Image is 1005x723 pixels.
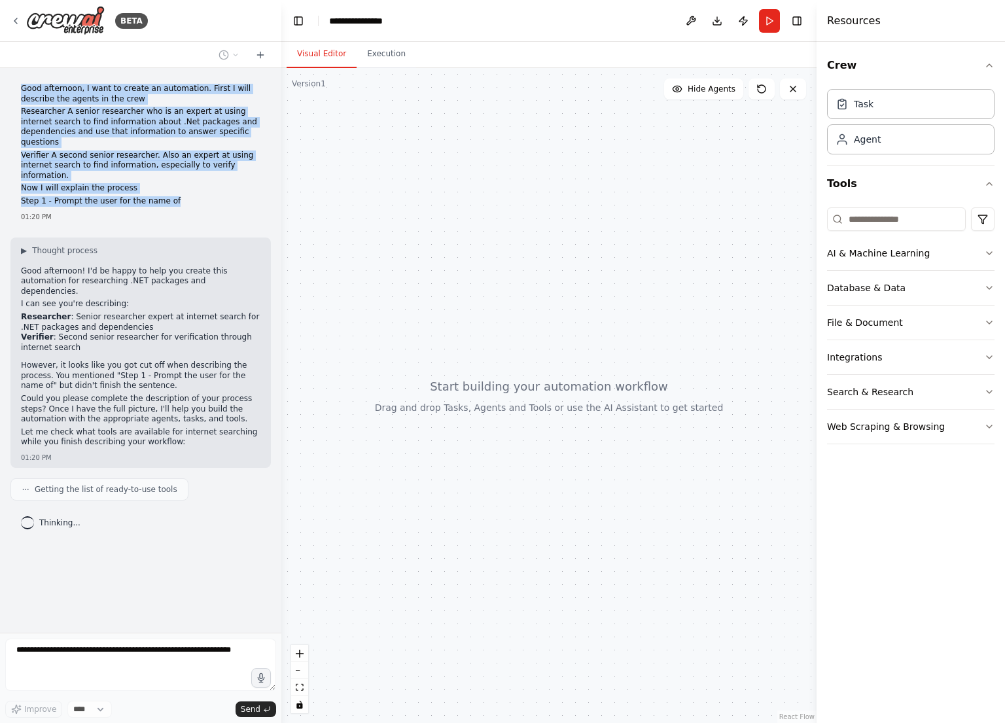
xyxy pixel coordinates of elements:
p: Verifier A second senior researcher. Also an expert at using internet search to find information,... [21,150,260,181]
div: Tools [827,202,995,455]
div: Agent [854,133,881,146]
div: File & Document [827,316,903,329]
div: Integrations [827,351,882,364]
button: fit view [291,679,308,696]
div: Task [854,97,873,111]
div: React Flow controls [291,645,308,713]
span: Getting the list of ready-to-use tools [35,484,177,495]
a: React Flow attribution [779,713,815,720]
button: zoom in [291,645,308,662]
h4: Resources [827,13,881,29]
nav: breadcrumb [329,14,395,27]
button: Integrations [827,340,995,374]
div: Database & Data [827,281,906,294]
span: Improve [24,704,56,714]
button: Switch to previous chat [213,47,245,63]
li: : Senior researcher expert at internet search for .NET packages and dependencies [21,312,260,332]
span: ▶ [21,245,27,256]
button: ▶Thought process [21,245,97,256]
button: Execution [357,41,416,68]
li: : Second senior researcher for verification through internet search [21,332,260,353]
div: Crew [827,84,995,165]
button: File & Document [827,306,995,340]
span: Thought process [32,245,97,256]
span: Send [241,704,260,714]
button: Tools [827,166,995,202]
button: Hide Agents [664,79,743,99]
button: Database & Data [827,271,995,305]
div: 01:20 PM [21,453,260,463]
div: Version 1 [292,79,326,89]
p: Good afternoon, I want to create an automation. First I will describe the agents in the crew [21,84,260,104]
button: Web Scraping & Browsing [827,410,995,444]
button: Start a new chat [250,47,271,63]
button: toggle interactivity [291,696,308,713]
button: Crew [827,47,995,84]
div: BETA [115,13,148,29]
button: Visual Editor [287,41,357,68]
button: Search & Research [827,375,995,409]
p: Good afternoon! I'd be happy to help you create this automation for researching .NET packages and... [21,266,260,297]
p: Could you please complete the description of your process steps? Once I have the full picture, I'... [21,394,260,425]
p: Step 1 - Prompt the user for the name of [21,196,260,207]
p: I can see you're describing: [21,299,260,309]
div: Web Scraping & Browsing [827,420,945,433]
p: However, it looks like you got cut off when describing the process. You mentioned "Step 1 - Promp... [21,361,260,391]
p: Let me check what tools are available for internet searching while you finish describing your wor... [21,427,260,448]
button: Hide left sidebar [289,12,308,30]
span: Thinking... [39,518,80,528]
button: zoom out [291,662,308,679]
div: 01:20 PM [21,212,260,222]
button: Send [236,701,276,717]
p: Researcher A senior researcher who is an expert at using internet search to find information abou... [21,107,260,147]
div: AI & Machine Learning [827,247,930,260]
p: Now I will explain the process [21,183,260,194]
button: Improve [5,701,62,718]
button: Click to speak your automation idea [251,668,271,688]
div: Search & Research [827,385,913,398]
strong: Researcher [21,312,71,321]
strong: Verifier [21,332,54,342]
img: Logo [26,6,105,35]
button: AI & Machine Learning [827,236,995,270]
button: Hide right sidebar [788,12,806,30]
span: Hide Agents [688,84,735,94]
